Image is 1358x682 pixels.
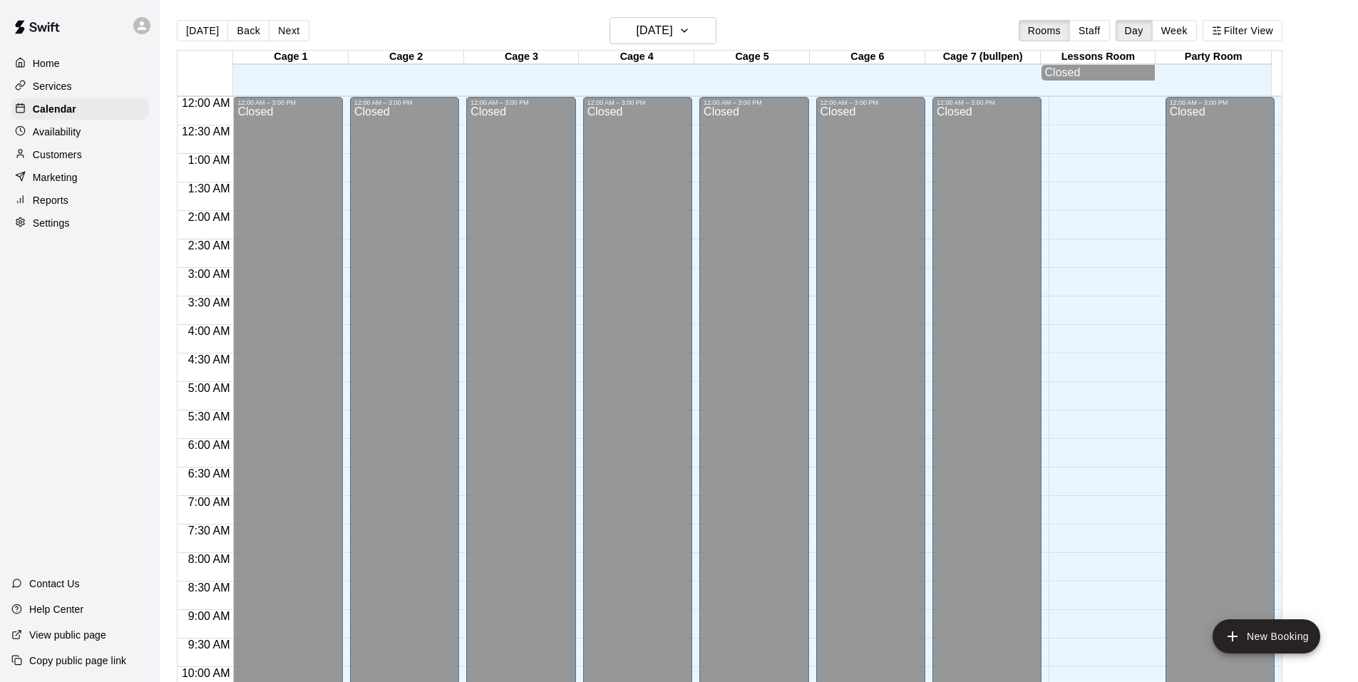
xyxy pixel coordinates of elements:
p: Calendar [33,102,76,116]
div: Cage 2 [349,51,464,64]
a: Settings [11,212,149,234]
div: 12:00 AM – 3:00 PM [1170,99,1270,106]
a: Services [11,76,149,97]
button: Day [1116,20,1153,41]
span: 3:30 AM [185,296,234,309]
button: Rooms [1019,20,1070,41]
a: Availability [11,121,149,143]
span: 12:00 AM [178,97,234,109]
p: View public page [29,628,106,642]
div: Cage 4 [579,51,694,64]
span: 9:30 AM [185,639,234,651]
div: Cage 5 [694,51,810,64]
span: 9:00 AM [185,610,234,622]
div: Closed [1045,66,1152,79]
div: Cage 7 (bullpen) [925,51,1041,64]
p: Help Center [29,602,83,616]
a: Marketing [11,167,149,188]
div: Cage 3 [464,51,580,64]
button: Week [1152,20,1197,41]
p: Marketing [33,170,78,185]
span: 3:00 AM [185,268,234,280]
span: 5:30 AM [185,410,234,423]
span: 2:00 AM [185,211,234,223]
span: 6:00 AM [185,439,234,451]
span: 7:30 AM [185,525,234,537]
a: Customers [11,144,149,165]
a: Home [11,53,149,74]
div: 12:00 AM – 3:00 PM [704,99,804,106]
p: Reports [33,193,68,207]
p: Customers [33,148,82,162]
span: 1:00 AM [185,154,234,166]
span: 4:30 AM [185,353,234,366]
p: Contact Us [29,577,80,591]
span: 8:30 AM [185,582,234,594]
div: Party Room [1156,51,1271,64]
span: 2:30 AM [185,239,234,252]
div: Lessons Room [1041,51,1156,64]
p: Availability [33,125,81,139]
button: [DATE] [177,20,228,41]
div: Cage 1 [233,51,349,64]
button: Next [269,20,309,41]
span: 4:00 AM [185,325,234,337]
button: Staff [1069,20,1110,41]
button: Filter View [1203,20,1282,41]
span: 10:00 AM [178,667,234,679]
span: 12:30 AM [178,125,234,138]
a: Calendar [11,98,149,120]
p: Settings [33,216,70,230]
p: Copy public page link [29,653,126,668]
a: Reports [11,190,149,211]
div: 12:00 AM – 3:00 PM [237,99,338,106]
div: 12:00 AM – 3:00 PM [354,99,455,106]
div: 12:00 AM – 3:00 PM [821,99,921,106]
div: Cage 6 [810,51,925,64]
span: 5:00 AM [185,382,234,394]
p: Services [33,79,72,93]
div: 12:00 AM – 3:00 PM [937,99,1037,106]
button: add [1213,619,1320,653]
h6: [DATE] [637,21,673,41]
div: 12:00 AM – 3:00 PM [470,99,571,106]
div: 12:00 AM – 3:00 PM [587,99,688,106]
span: 6:30 AM [185,467,234,480]
button: Back [227,20,269,41]
span: 7:00 AM [185,496,234,508]
span: 1:30 AM [185,182,234,195]
p: Home [33,56,60,71]
button: [DATE] [609,17,716,44]
span: 8:00 AM [185,553,234,565]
